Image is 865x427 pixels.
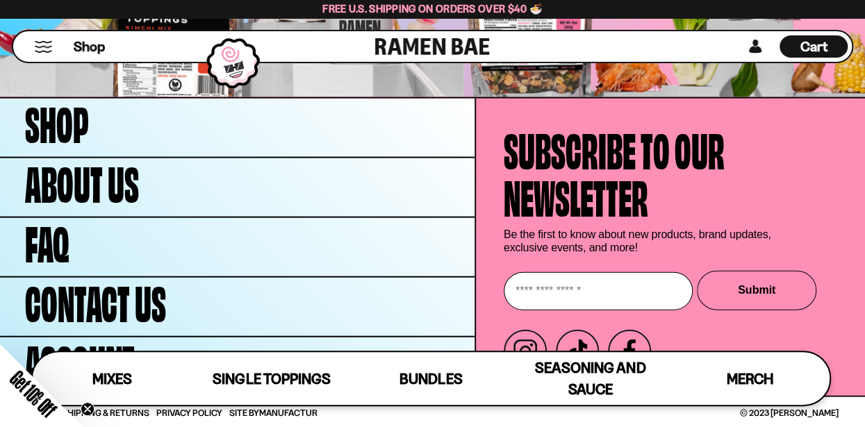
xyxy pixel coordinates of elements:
button: Mobile Menu Trigger [34,41,53,53]
button: Submit [697,271,816,310]
span: Free U.S. Shipping on Orders over $40 🍜 [322,2,543,15]
button: Close teaser [81,402,94,416]
input: Enter your email [504,272,693,310]
span: Shop [74,37,105,56]
h4: Subscribe to our newsletter [504,124,725,218]
a: Privacy Policy [156,408,222,417]
p: Be the first to know about new products, brand updates, exclusive events, and more! [504,228,782,254]
a: Shipping & Returns [62,408,149,417]
span: Shop [25,97,89,144]
a: Cart [780,31,848,62]
span: Account [25,336,135,383]
span: © 2023 [PERSON_NAME] [740,408,839,417]
span: Site By [229,408,318,417]
span: FAQ [25,217,69,264]
a: Shop [74,35,105,58]
span: Contact Us [25,276,166,324]
a: Manufactur [259,407,318,418]
span: Get 10% Off [6,367,60,421]
span: About Us [25,157,139,204]
span: Cart [800,38,827,55]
